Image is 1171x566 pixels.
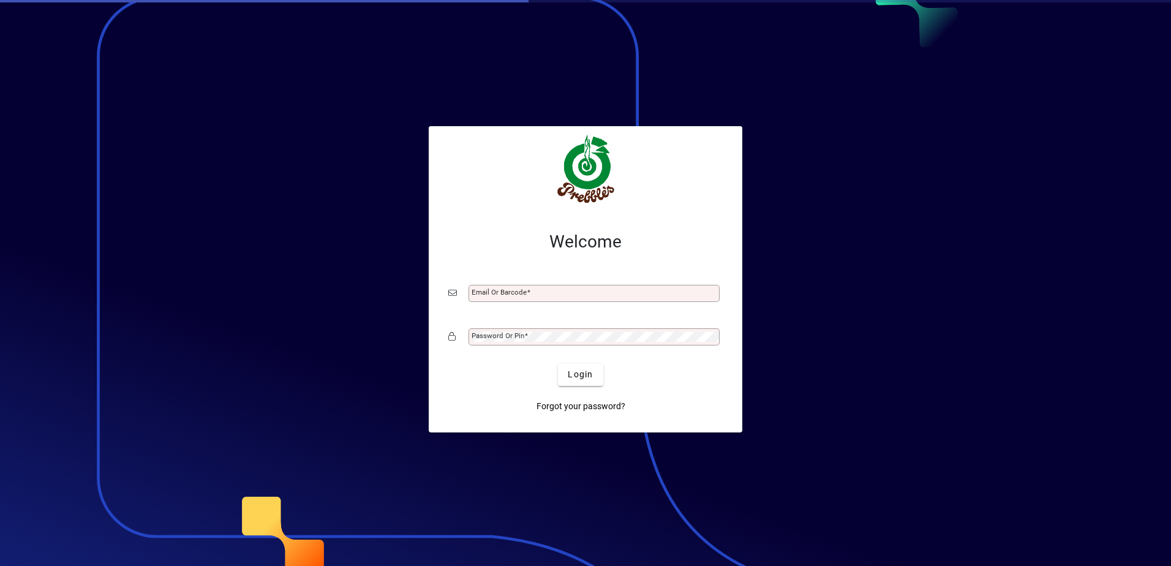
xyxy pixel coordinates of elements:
button: Login [558,364,603,386]
mat-label: Password or Pin [472,331,524,340]
span: Login [568,368,593,381]
mat-label: Email or Barcode [472,288,527,296]
h2: Welcome [448,232,723,252]
a: Forgot your password? [532,396,630,418]
span: Forgot your password? [537,400,625,413]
